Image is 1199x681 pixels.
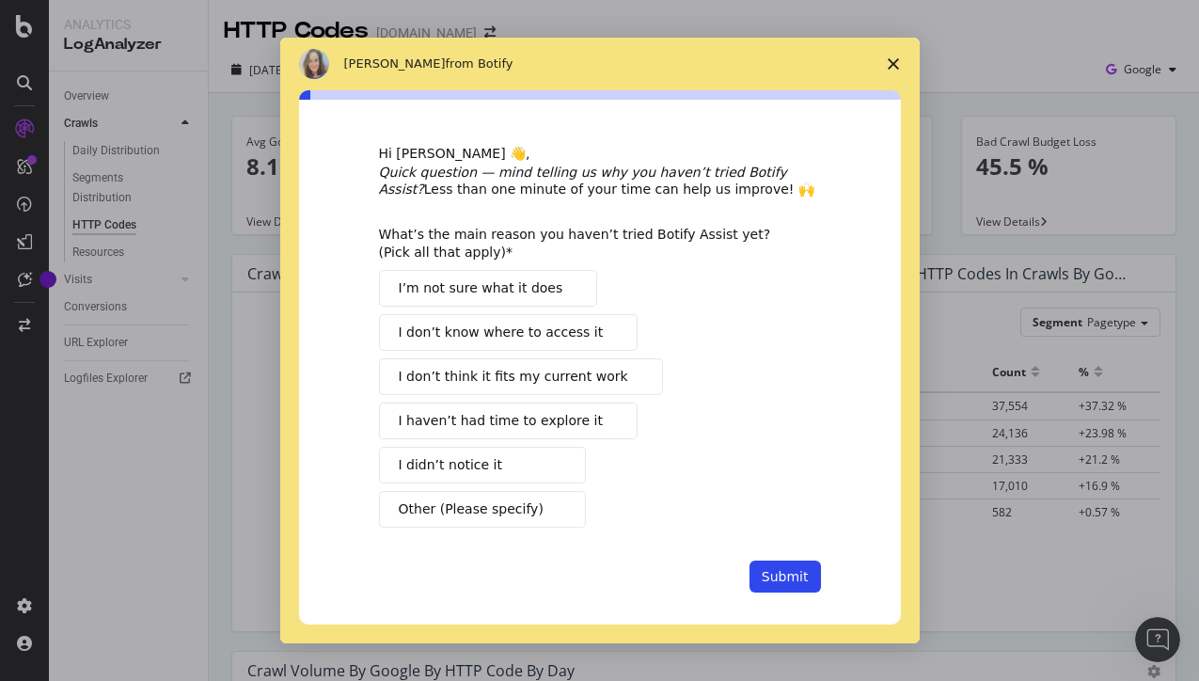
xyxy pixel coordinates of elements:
i: Quick question — mind telling us why you haven’t tried Botify Assist? [379,165,787,197]
span: I don’t think it fits my current work [399,367,628,387]
span: I didn’t notice it [399,455,502,475]
img: Profile image for Colleen [299,49,329,79]
span: Other (Please specify) [399,499,544,519]
span: Close survey [867,38,920,90]
button: I don’t think it fits my current work [379,358,663,395]
button: I’m not sure what it does [379,270,598,307]
div: Hi [PERSON_NAME] 👋, [379,145,821,164]
span: I haven’t had time to explore it [399,411,603,431]
span: from Botify [446,56,513,71]
span: I’m not sure what it does [399,278,563,298]
button: Submit [749,561,821,593]
button: I don’t know where to access it [379,314,639,351]
span: I don’t know where to access it [399,323,604,342]
button: Other (Please specify) [379,491,586,528]
button: I haven’t had time to explore it [379,403,638,439]
div: Less than one minute of your time can help us improve! 🙌 [379,164,821,198]
span: [PERSON_NAME] [344,56,446,71]
button: I didn’t notice it [379,447,586,483]
div: What’s the main reason you haven’t tried Botify Assist yet? (Pick all that apply) [379,226,793,260]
